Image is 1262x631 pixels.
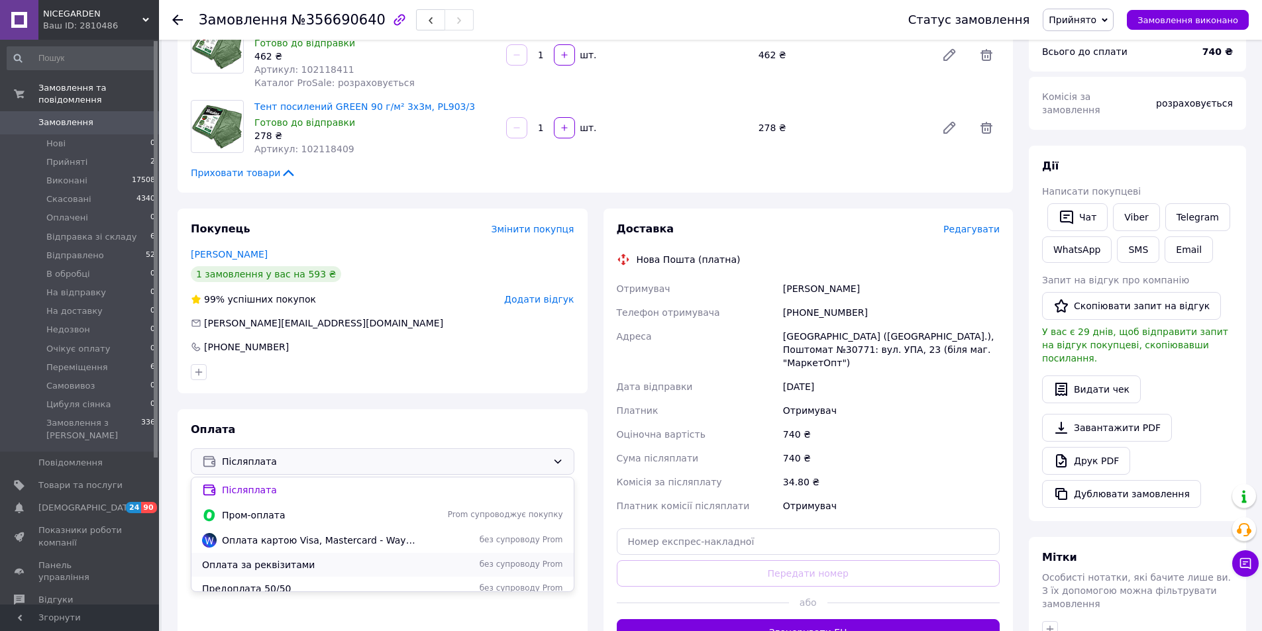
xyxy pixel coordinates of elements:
span: Недозвон [46,324,90,336]
a: Редагувати [936,115,963,141]
span: Телефон отримувача [617,307,720,318]
div: шт. [576,121,598,134]
span: Готово до відправки [254,38,355,48]
span: Відправлено [46,250,104,262]
div: [PHONE_NUMBER] [780,301,1002,324]
button: Email [1165,236,1213,263]
span: Prom супроводжує покупку [422,509,563,520]
div: [GEOGRAPHIC_DATA] ([GEOGRAPHIC_DATA].), Поштомат №30771: вул. УПА, 23 (біля маг. "МаркетОпт") [780,324,1002,375]
span: Платник комісії післяплати [617,501,750,511]
div: 740 ₴ [780,446,1002,470]
span: Замовлення [38,117,93,128]
span: На доставку [46,305,103,317]
div: [PHONE_NUMBER] [203,340,290,354]
span: 24 [126,502,141,513]
div: 1 замовлення у вас на 593 ₴ [191,266,341,282]
span: 0 [150,399,155,411]
a: Завантажити PDF [1042,414,1172,442]
span: Мітки [1042,551,1077,563]
span: Артикул: 102118409 [254,144,354,154]
span: Прийнято [1049,15,1096,25]
span: 0 [150,343,155,355]
span: Переміщення [46,362,108,373]
span: без супроводу Prom [422,583,563,594]
span: №356690640 [291,12,386,28]
span: NICEGARDEN [43,8,142,20]
span: Комісія за післяплату [617,477,722,487]
span: Панель управління [38,559,123,583]
span: розраховується [1156,98,1233,109]
span: 99% [204,294,225,305]
div: 34.80 ₴ [780,470,1002,494]
span: Сума післяплати [617,453,699,463]
span: 336 [141,417,155,441]
span: Виконані [46,175,87,187]
span: Дата відправки [617,381,693,392]
span: Приховати товари [191,166,296,179]
div: 462 ₴ [254,50,496,63]
span: На відправку [46,287,106,299]
div: 740 ₴ [780,422,1002,446]
span: або [789,596,827,609]
div: успішних покупок [191,293,316,306]
span: Замовлення [199,12,288,28]
span: Видалити [973,42,1000,68]
span: 6 [150,231,155,243]
div: Статус замовлення [908,13,1030,26]
span: Замовлення виконано [1137,15,1238,25]
button: Видати чек [1042,375,1141,403]
div: [DATE] [780,375,1002,399]
span: Предоплата 50/50 [202,582,417,595]
span: Дії [1042,160,1059,172]
span: Оплата картою Visa, Mastercard - WayForPay [222,534,417,547]
span: Замовлення з [PERSON_NAME] [46,417,141,441]
button: Замовлення виконано [1127,10,1249,30]
div: шт. [576,48,598,62]
div: 462 ₴ [753,46,931,64]
span: Оціночна вартість [617,429,706,440]
img: Тент посилений GREEN 90 г/м² 3х3м, PL903/3 [191,103,243,150]
span: Відправка зі складу [46,231,136,243]
span: Покупець [191,222,250,235]
span: Оплачені [46,212,88,224]
span: Самовивоз [46,380,95,392]
span: Написати покупцеві [1042,186,1141,197]
span: 0 [150,268,155,280]
button: Чат з покупцем [1232,550,1259,577]
button: Чат [1047,203,1108,231]
span: Очікує оплату [46,343,110,355]
img: Тент посилений GREEN 90 г/м² 3х5м, PL903/5 [191,24,243,70]
b: 740 ₴ [1202,46,1233,57]
span: Скасовані [46,193,91,205]
span: Каталог ProSale: розраховується [254,77,415,88]
span: Всього до сплати [1042,46,1128,57]
span: В обробці [46,268,90,280]
div: Повернутися назад [172,13,183,26]
span: Комісія за замовлення [1042,91,1100,115]
span: 6 [150,362,155,373]
a: WhatsApp [1042,236,1112,263]
span: Отримувач [617,283,670,294]
span: 0 [150,324,155,336]
span: Редагувати [943,224,1000,234]
span: Запит на відгук про компанію [1042,275,1189,285]
span: 0 [150,287,155,299]
span: У вас є 29 днів, щоб відправити запит на відгук покупцеві, скопіювавши посилання. [1042,326,1228,364]
input: Номер експрес-накладної [617,528,1000,555]
div: 278 ₴ [753,119,931,137]
a: Друк PDF [1042,447,1130,475]
span: Артикул: 102118411 [254,64,354,75]
span: 0 [150,138,155,150]
span: 0 [150,380,155,392]
span: Цибуля сіянка [46,399,111,411]
button: Скопіювати запит на відгук [1042,292,1221,320]
span: [PERSON_NAME][EMAIL_ADDRESS][DOMAIN_NAME] [204,318,443,328]
span: Пром-оплата [222,509,417,522]
div: Отримувач [780,399,1002,422]
span: [DEMOGRAPHIC_DATA] [38,502,136,514]
span: Платник [617,405,658,416]
span: Змінити покупця [492,224,574,234]
span: Товари та послуги [38,479,123,491]
a: Редагувати [936,42,963,68]
div: 278 ₴ [254,129,496,142]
